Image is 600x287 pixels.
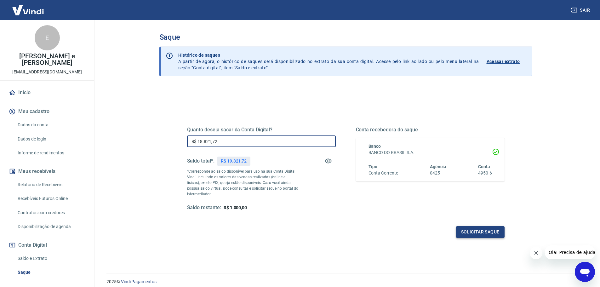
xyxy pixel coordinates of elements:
h5: Conta recebedora do saque [356,127,505,133]
h6: Conta Corrente [369,170,398,176]
p: [PERSON_NAME] e [PERSON_NAME] [5,53,89,66]
span: Banco [369,144,381,149]
a: Dados da conta [15,118,87,131]
a: Saldo e Extrato [15,252,87,265]
a: Informe de rendimentos [15,146,87,159]
h5: Saldo restante: [187,204,221,211]
div: E [35,25,60,50]
iframe: Mensagem da empresa [545,245,595,259]
span: Conta [478,164,490,169]
a: Relatório de Recebíveis [15,178,87,191]
p: R$ 19.821,72 [221,158,247,164]
a: Início [8,86,87,100]
a: Dados de login [15,133,87,146]
h6: 0425 [430,170,446,176]
h6: BANCO DO BRASIL S.A. [369,149,492,156]
h5: Saldo total*: [187,158,214,164]
span: Tipo [369,164,378,169]
p: Acessar extrato [487,58,520,65]
p: *Corresponde ao saldo disponível para uso na sua Conta Digital Vindi. Incluindo os valores das ve... [187,169,299,197]
p: A partir de agora, o histórico de saques será disponibilizado no extrato da sua conta digital. Ac... [178,52,479,71]
a: Vindi Pagamentos [121,279,157,284]
span: Agência [430,164,446,169]
h6: 4950-6 [478,170,492,176]
iframe: Botão para abrir a janela de mensagens [575,262,595,282]
img: Vindi [8,0,49,20]
button: Meu cadastro [8,105,87,118]
h5: Quanto deseja sacar da Conta Digital? [187,127,336,133]
button: Conta Digital [8,238,87,252]
span: R$ 1.000,00 [224,205,247,210]
a: Contratos com credores [15,206,87,219]
button: Sair [570,4,592,16]
h3: Saque [159,33,532,42]
a: Disponibilização de agenda [15,220,87,233]
p: 2025 © [106,278,585,285]
span: Olá! Precisa de ajuda? [4,4,53,9]
button: Solicitar saque [456,226,505,238]
iframe: Fechar mensagem [530,247,542,259]
button: Meus recebíveis [8,164,87,178]
a: Recebíveis Futuros Online [15,192,87,205]
a: Saque [15,266,87,279]
a: Acessar extrato [487,52,527,71]
p: [EMAIL_ADDRESS][DOMAIN_NAME] [12,69,82,75]
p: Histórico de saques [178,52,479,58]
